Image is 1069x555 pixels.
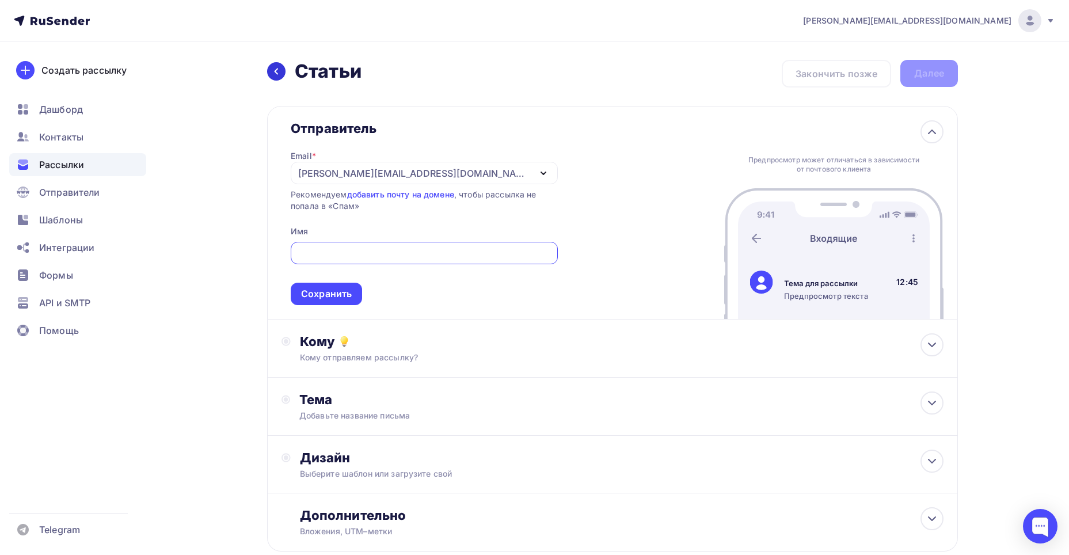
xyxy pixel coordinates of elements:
span: Помощь [39,324,79,337]
div: Тема для рассылки [784,278,868,288]
a: Рассылки [9,153,146,176]
div: Имя [291,226,308,237]
div: Предпросмотр текста [784,291,868,301]
span: [PERSON_NAME][EMAIL_ADDRESS][DOMAIN_NAME] [803,15,1011,26]
a: Отправители [9,181,146,204]
div: Вложения, UTM–метки [300,526,880,537]
div: Дизайн [300,450,944,466]
a: Формы [9,264,146,287]
a: Шаблоны [9,208,146,231]
button: [PERSON_NAME][EMAIL_ADDRESS][DOMAIN_NAME] [291,162,558,184]
div: Создать рассылку [41,63,127,77]
div: Дополнительно [300,507,944,523]
a: [PERSON_NAME][EMAIL_ADDRESS][DOMAIN_NAME] [803,9,1055,32]
span: Формы [39,268,73,282]
span: Контакты [39,130,83,144]
div: 12:45 [896,276,918,288]
div: Добавьте название письма [299,410,504,421]
div: [PERSON_NAME][EMAIL_ADDRESS][DOMAIN_NAME] [298,166,530,180]
span: Шаблоны [39,213,83,227]
div: Рекомендуем , чтобы рассылка не попала в «Спам» [291,189,558,212]
div: Кому отправляем рассылку? [300,352,880,363]
div: Кому [300,333,944,349]
span: Отправители [39,185,100,199]
span: Telegram [39,523,80,537]
h2: Статьи [295,60,362,83]
div: Предпросмотр может отличаться в зависимости от почтового клиента [745,155,923,174]
a: добавить почту на домене [347,189,454,199]
span: API и SMTP [39,296,90,310]
span: Дашборд [39,102,83,116]
div: Тема [299,391,527,408]
a: Дашборд [9,98,146,121]
div: Отправитель [291,120,558,136]
span: Интеграции [39,241,94,254]
div: Выберите шаблон или загрузите свой [300,468,880,480]
div: Email [291,150,316,162]
span: Рассылки [39,158,84,172]
a: Контакты [9,126,146,149]
div: Сохранить [301,287,352,301]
